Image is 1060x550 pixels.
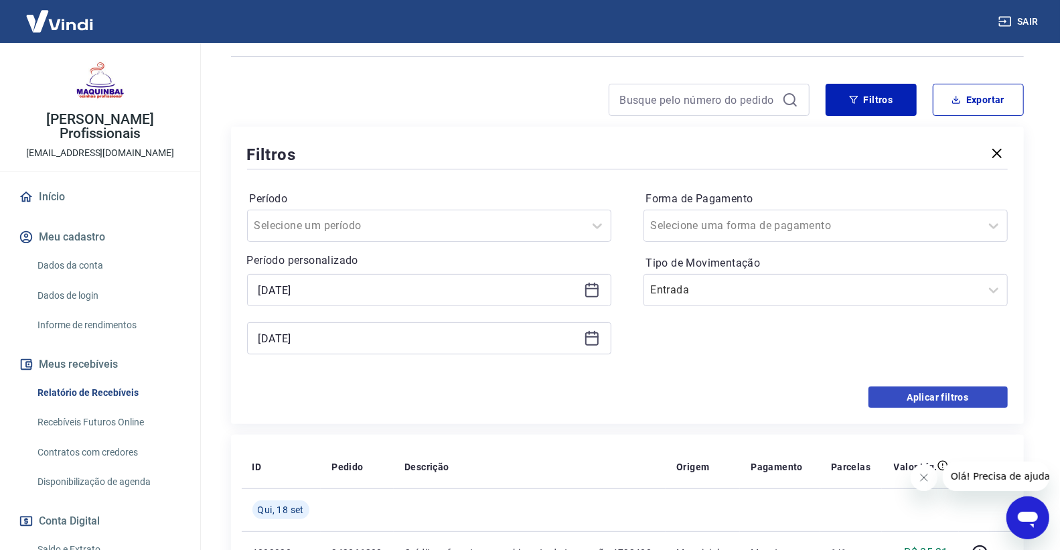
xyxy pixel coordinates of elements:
[16,506,184,536] button: Conta Digital
[32,468,184,496] a: Disponibilização de agenda
[970,460,1002,474] p: Tarifas
[868,387,1008,408] button: Aplicar filtros
[1006,496,1049,539] iframe: Botão para abrir a janela de mensagens
[247,144,297,165] h5: Filtros
[32,252,184,279] a: Dados da conta
[32,409,184,436] a: Recebíveis Futuros Online
[404,460,449,474] p: Descrição
[32,379,184,407] a: Relatório de Recebíveis
[32,439,184,466] a: Contratos com credores
[16,350,184,379] button: Meus recebíveis
[676,460,709,474] p: Origem
[26,146,174,160] p: [EMAIL_ADDRESS][DOMAIN_NAME]
[894,460,937,474] p: Valor Líq.
[16,182,184,212] a: Início
[8,9,112,20] span: Olá! Precisa de ajuda?
[16,222,184,252] button: Meu cadastro
[751,460,803,474] p: Pagamento
[252,460,262,474] p: ID
[74,54,127,107] img: f6ce95d3-a6ad-4fb1-9c65-5e03a0ce469e.jpeg
[331,460,363,474] p: Pedido
[943,462,1049,491] iframe: Mensagem da empresa
[996,9,1044,34] button: Sair
[911,464,937,491] iframe: Fechar mensagem
[646,255,1005,271] label: Tipo de Movimentação
[250,191,609,207] label: Período
[247,253,611,269] p: Período personalizado
[620,90,777,110] input: Busque pelo número do pedido
[933,84,1024,116] button: Exportar
[32,312,184,339] a: Informe de rendimentos
[258,328,579,348] input: Data final
[258,280,579,300] input: Data inicial
[16,1,103,42] img: Vindi
[826,84,917,116] button: Filtros
[258,503,304,517] span: Qui, 18 set
[646,191,1005,207] label: Forma de Pagamento
[32,282,184,310] a: Dados de login
[831,460,870,474] p: Parcelas
[11,113,190,141] p: [PERSON_NAME] Profissionais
